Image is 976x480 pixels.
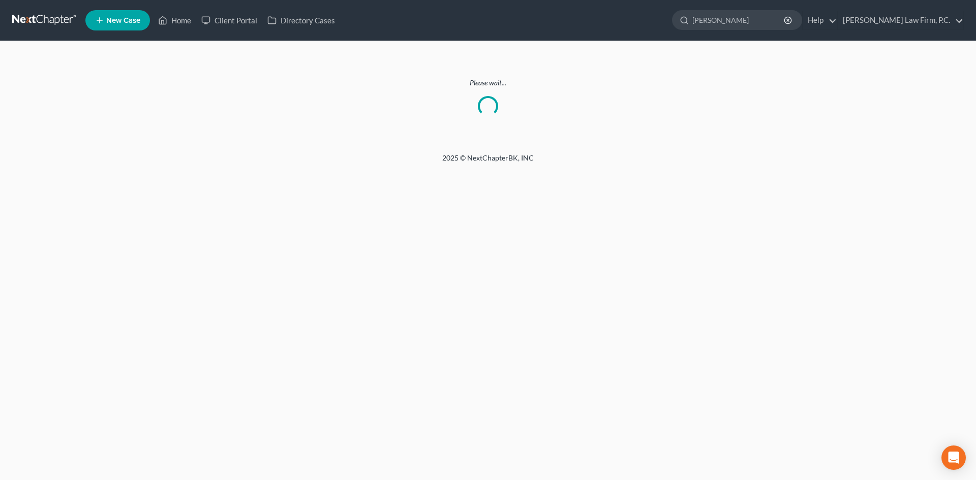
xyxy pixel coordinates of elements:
p: Please wait... [12,78,964,88]
input: Search by name... [692,11,785,29]
a: Client Portal [196,11,262,29]
a: [PERSON_NAME] Law Firm, P.C. [838,11,963,29]
span: New Case [106,17,140,24]
a: Home [153,11,196,29]
div: 2025 © NextChapterBK, INC [198,153,778,171]
a: Directory Cases [262,11,340,29]
a: Help [803,11,837,29]
div: Open Intercom Messenger [941,445,966,470]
